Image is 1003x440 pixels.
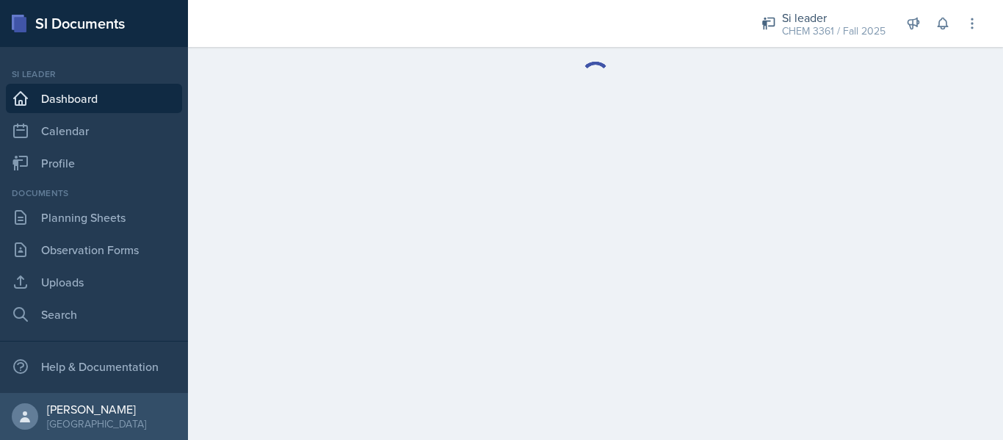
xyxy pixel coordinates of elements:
[6,300,182,329] a: Search
[6,116,182,145] a: Calendar
[6,267,182,297] a: Uploads
[6,148,182,178] a: Profile
[6,68,182,81] div: Si leader
[47,402,146,416] div: [PERSON_NAME]
[6,84,182,113] a: Dashboard
[782,24,886,39] div: CHEM 3361 / Fall 2025
[782,9,886,26] div: Si leader
[47,416,146,431] div: [GEOGRAPHIC_DATA]
[6,203,182,232] a: Planning Sheets
[6,235,182,264] a: Observation Forms
[6,187,182,200] div: Documents
[6,352,182,381] div: Help & Documentation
